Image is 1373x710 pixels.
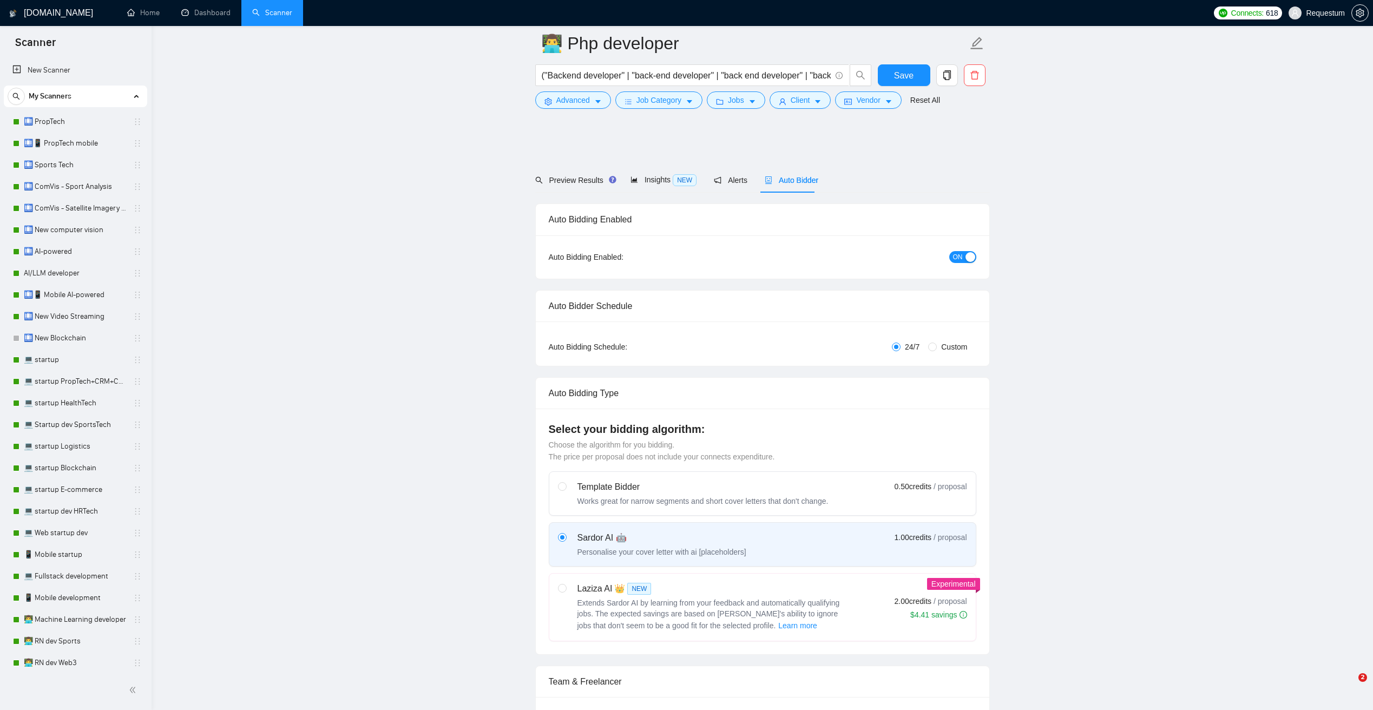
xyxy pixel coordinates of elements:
span: setting [1352,9,1368,17]
span: holder [133,226,142,234]
span: Preview Results [535,176,613,185]
a: 📱 Mobile startup [24,544,127,566]
a: 💻 startup E-commerce [24,479,127,501]
span: search [8,93,24,100]
span: holder [133,420,142,429]
span: Jobs [728,94,744,106]
span: edit [970,36,984,50]
a: AI/LLM developer [24,262,127,284]
a: 🛄📱 PropTech mobile [24,133,127,154]
span: Experimental [931,580,976,588]
span: idcard [844,97,852,106]
span: delete [964,70,985,80]
span: holder [133,464,142,472]
span: 2.00 credits [895,595,931,607]
div: Template Bidder [577,481,829,494]
div: Works great for narrow segments and short cover letters that don't change. [577,496,829,507]
span: holder [133,485,142,494]
a: 👨‍💻 RN dev Sports [24,630,127,652]
span: bars [625,97,632,106]
span: copy [937,70,957,80]
span: double-left [129,685,140,695]
span: search [535,176,543,184]
span: Vendor [856,94,880,106]
span: holder [133,291,142,299]
span: ON [953,251,963,263]
a: 💻 Fullstack development [24,566,127,587]
span: caret-down [885,97,892,106]
a: 💻 startup [24,349,127,371]
span: search [850,70,871,80]
a: 💻 startup Blockchain [24,457,127,479]
span: Save [894,69,914,82]
span: / proposal [934,596,967,607]
span: setting [544,97,552,106]
img: logo [9,5,17,22]
span: caret-down [686,97,693,106]
div: $4.41 savings [910,609,967,620]
h4: Select your bidding algorithm: [549,422,976,437]
a: 💻 Startup dev SportsTech [24,414,127,436]
span: holder [133,594,142,602]
div: Laziza AI [577,582,848,595]
span: holder [133,182,142,191]
iframe: Intercom live chat [1336,673,1362,699]
button: Laziza AI NEWExtends Sardor AI by learning from your feedback and automatically qualifying jobs. ... [778,619,818,632]
a: 🛄 New Blockchain [24,327,127,349]
span: holder [133,117,142,126]
span: Alerts [714,176,747,185]
a: 👨‍💻 Machine Learning developer [24,609,127,630]
span: Custom [937,341,971,353]
a: 🛄 New computer vision [24,219,127,241]
span: user [779,97,786,106]
a: New Scanner [12,60,139,81]
span: 24/7 [901,341,924,353]
button: search [850,64,871,86]
button: setting [1351,4,1369,22]
a: 🛄📱 Mobile AI-powered [24,284,127,306]
a: 💻 startup Logistics [24,436,127,457]
span: Learn more [778,620,817,632]
a: 💻 startup dev HRTech [24,501,127,522]
li: New Scanner [4,60,147,81]
div: Auto Bidding Enabled [549,204,976,235]
span: Choose the algorithm for you bidding. The price per proposal does not include your connects expen... [549,441,775,461]
span: holder [133,139,142,148]
a: 🛄 PropTech [24,111,127,133]
a: Reset All [910,94,940,106]
span: holder [133,312,142,321]
input: Search Freelance Jobs... [542,69,831,82]
a: homeHome [127,8,160,17]
div: Auto Bidding Schedule: [549,341,691,353]
span: 618 [1266,7,1278,19]
span: holder [133,377,142,386]
button: delete [964,64,986,86]
a: 💻 startup HealthTech [24,392,127,414]
span: holder [133,507,142,516]
img: upwork-logo.png [1219,9,1227,17]
span: NEW [627,583,651,595]
a: 🛄 Sports Tech [24,154,127,176]
a: 🛄 ComVis - Sport Analysis [24,176,127,198]
button: idcardVendorcaret-down [835,91,901,109]
span: Job Category [636,94,681,106]
button: userClientcaret-down [770,91,831,109]
span: folder [716,97,724,106]
span: Client [791,94,810,106]
a: 🛄 ComVis - Satellite Imagery Analysis [24,198,127,219]
span: 👑 [614,582,625,595]
span: holder [133,204,142,213]
button: copy [936,64,958,86]
span: Advanced [556,94,590,106]
a: searchScanner [252,8,292,17]
div: Personalise your cover letter with ai [placeholders] [577,547,746,557]
span: caret-down [814,97,822,106]
a: setting [1351,9,1369,17]
button: settingAdvancedcaret-down [535,91,611,109]
button: folderJobscaret-down [707,91,765,109]
span: caret-down [748,97,756,106]
span: info-circle [836,72,843,79]
span: holder [133,529,142,537]
span: / proposal [934,481,967,492]
button: search [8,88,25,105]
